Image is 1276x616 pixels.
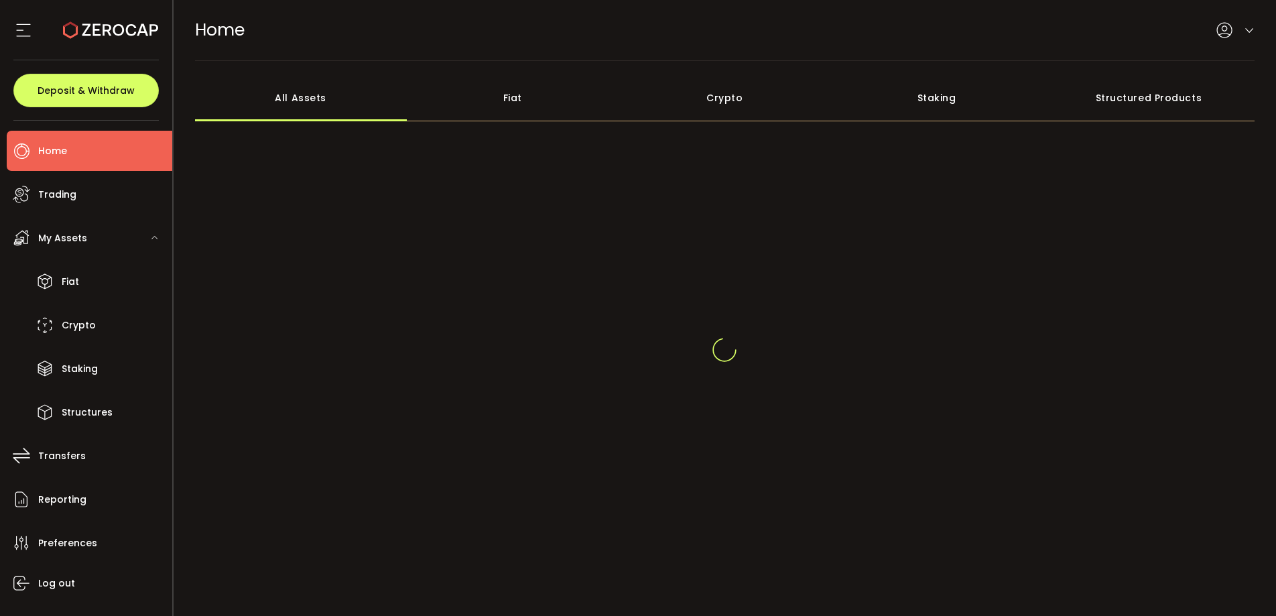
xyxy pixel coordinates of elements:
div: All Assets [195,74,407,121]
div: Fiat [407,74,619,121]
span: Deposit & Withdraw [38,86,135,95]
span: Preferences [38,534,97,553]
span: Transfers [38,446,86,466]
span: Home [195,18,245,42]
span: Home [38,141,67,161]
span: Structures [62,403,113,422]
span: Staking [62,359,98,379]
span: Fiat [62,272,79,292]
span: Crypto [62,316,96,335]
div: Structured Products [1043,74,1255,121]
div: Staking [830,74,1042,121]
span: Reporting [38,490,86,509]
span: Log out [38,574,75,593]
span: My Assets [38,229,87,248]
div: Crypto [619,74,830,121]
button: Deposit & Withdraw [13,74,159,107]
span: Trading [38,185,76,204]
